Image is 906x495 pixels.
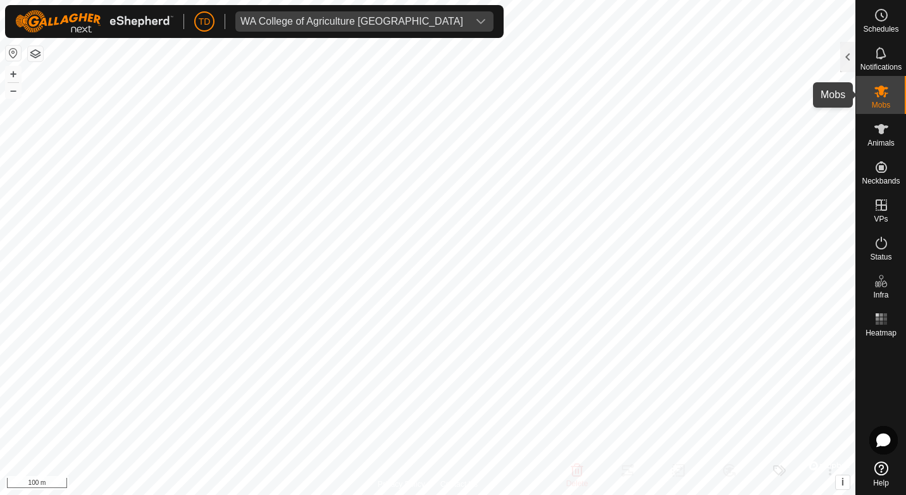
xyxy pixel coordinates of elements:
[378,479,425,490] a: Privacy Policy
[873,479,889,487] span: Help
[240,16,463,27] div: WA College of Agriculture [GEOGRAPHIC_DATA]
[860,63,902,71] span: Notifications
[15,10,173,33] img: Gallagher Logo
[199,15,211,28] span: TD
[874,215,888,223] span: VPs
[866,329,897,337] span: Heatmap
[872,101,890,109] span: Mobs
[6,66,21,82] button: +
[873,291,888,299] span: Infra
[862,177,900,185] span: Neckbands
[468,11,493,32] div: dropdown trigger
[841,477,844,487] span: i
[867,139,895,147] span: Animals
[836,475,850,489] button: i
[440,479,478,490] a: Contact Us
[235,11,468,32] span: WA College of Agriculture Denmark
[6,83,21,98] button: –
[28,46,43,61] button: Map Layers
[870,253,891,261] span: Status
[856,456,906,492] a: Help
[863,25,898,33] span: Schedules
[6,46,21,61] button: Reset Map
